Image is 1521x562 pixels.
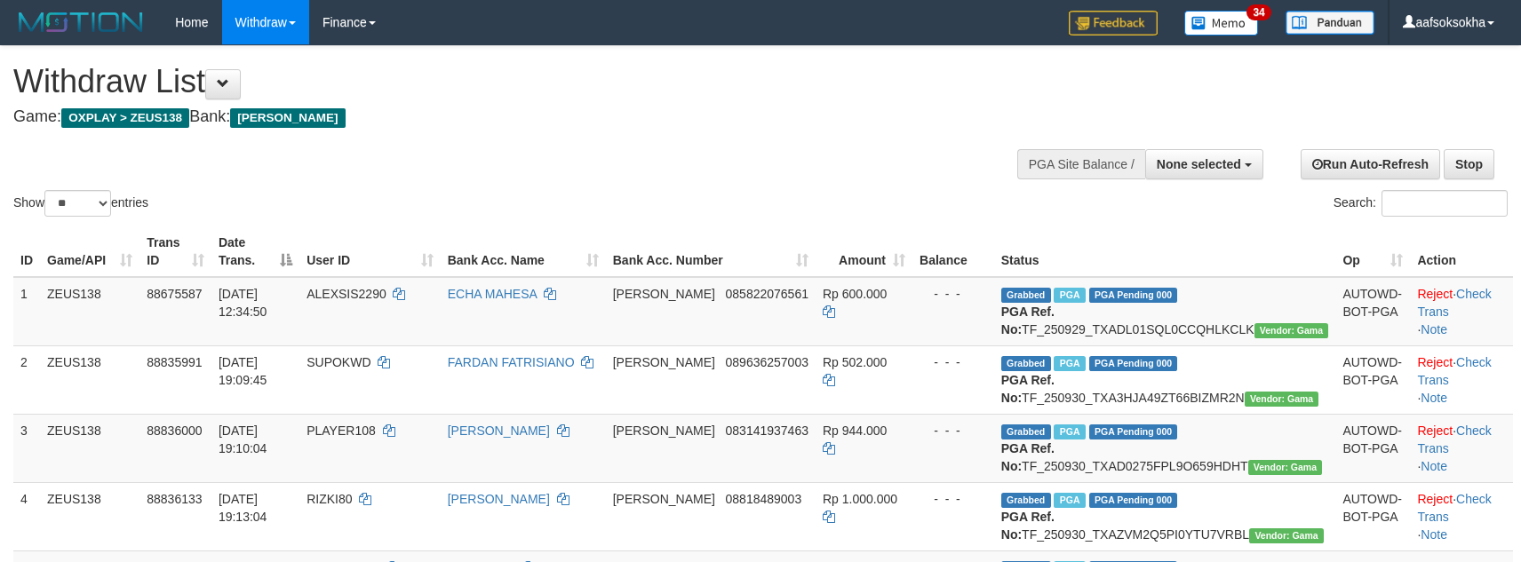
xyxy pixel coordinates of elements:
a: Check Trans [1417,355,1491,387]
th: Action [1410,226,1513,277]
td: 3 [13,414,40,482]
td: · · [1410,482,1513,550]
th: Amount: activate to sort column ascending [816,226,912,277]
a: Reject [1417,355,1453,369]
b: PGA Ref. No: [1001,441,1055,473]
span: Grabbed [1001,424,1051,439]
span: 88675587 [147,287,202,301]
a: Reject [1417,287,1453,301]
div: - - - [920,490,987,508]
span: ALEXSIS2290 [307,287,386,301]
td: ZEUS138 [40,277,139,346]
label: Search: [1334,190,1508,217]
span: Rp 502.000 [823,355,887,369]
div: - - - [920,353,987,371]
a: Note [1421,322,1447,336]
span: 88835991 [147,355,202,369]
span: Copy 08818489003 to clipboard [726,492,802,506]
span: RIZKI80 [307,492,352,506]
th: Bank Acc. Name: activate to sort column ascending [441,226,606,277]
span: 34 [1246,4,1270,20]
label: Show entries [13,190,148,217]
a: Note [1421,391,1447,405]
a: Check Trans [1417,287,1491,319]
button: None selected [1145,149,1263,179]
td: 4 [13,482,40,550]
td: ZEUS138 [40,482,139,550]
td: TF_250930_TXAD0275FPL9O659HDHT [994,414,1336,482]
a: Check Trans [1417,492,1491,524]
span: Vendor URL: https://trx31.1velocity.biz [1245,392,1319,407]
th: Date Trans.: activate to sort column descending [211,226,299,277]
span: [DATE] 12:34:50 [219,287,267,319]
div: PGA Site Balance / [1017,149,1145,179]
input: Search: [1382,190,1508,217]
td: AUTOWD-BOT-PGA [1335,345,1410,414]
td: 2 [13,345,40,414]
a: [PERSON_NAME] [448,423,550,438]
th: Bank Acc. Number: activate to sort column ascending [606,226,816,277]
th: Trans ID: activate to sort column ascending [139,226,211,277]
img: panduan.png [1286,11,1374,35]
a: Run Auto-Refresh [1301,149,1440,179]
span: [DATE] 19:10:04 [219,423,267,455]
a: Check Trans [1417,423,1491,455]
span: Rp 600.000 [823,287,887,301]
span: Marked by aafpengsreynich [1054,424,1085,439]
span: Copy 085822076561 to clipboard [726,287,808,301]
img: Feedback.jpg [1069,11,1158,36]
h1: Withdraw List [13,64,996,99]
a: ECHA MAHESA [448,287,537,301]
span: Grabbed [1001,493,1051,508]
span: None selected [1157,157,1241,171]
span: Copy 089636257003 to clipboard [726,355,808,369]
span: Marked by aafpengsreynich [1054,356,1085,371]
span: [PERSON_NAME] [230,108,345,128]
span: PLAYER108 [307,423,376,438]
span: SUPOKWD [307,355,370,369]
span: [PERSON_NAME] [613,423,715,438]
h4: Game: Bank: [13,108,996,126]
th: User ID: activate to sort column ascending [299,226,441,277]
td: AUTOWD-BOT-PGA [1335,277,1410,346]
span: Grabbed [1001,288,1051,303]
span: [PERSON_NAME] [613,287,715,301]
a: Note [1421,459,1447,473]
div: - - - [920,285,987,303]
td: · · [1410,345,1513,414]
td: AUTOWD-BOT-PGA [1335,414,1410,482]
span: [DATE] 19:13:04 [219,492,267,524]
span: Vendor URL: https://trx31.1velocity.biz [1248,460,1323,475]
a: Note [1421,527,1447,542]
span: OXPLAY > ZEUS138 [61,108,189,128]
span: [PERSON_NAME] [613,355,715,369]
span: 88836000 [147,423,202,438]
span: Rp 1.000.000 [823,492,897,506]
span: Vendor URL: https://trx31.1velocity.biz [1254,323,1329,338]
th: Op: activate to sort column ascending [1335,226,1410,277]
td: · · [1410,277,1513,346]
span: PGA Pending [1089,493,1178,508]
a: Stop [1444,149,1494,179]
span: Marked by aafpengsreynich [1054,493,1085,508]
span: PGA Pending [1089,424,1178,439]
td: TF_250929_TXADL01SQL0CCQHLKCLK [994,277,1336,346]
td: TF_250930_TXA3HJA49ZT66BIZMR2N [994,345,1336,414]
span: Vendor URL: https://trx31.1velocity.biz [1249,528,1324,543]
span: Marked by aafpengsreynich [1054,288,1085,303]
th: Balance [912,226,994,277]
img: MOTION_logo.png [13,9,148,36]
span: 88836133 [147,492,202,506]
b: PGA Ref. No: [1001,510,1055,542]
th: Status [994,226,1336,277]
a: FARDAN FATRISIANO [448,355,575,369]
div: - - - [920,422,987,439]
span: Grabbed [1001,356,1051,371]
td: · · [1410,414,1513,482]
span: Rp 944.000 [823,423,887,438]
td: AUTOWD-BOT-PGA [1335,482,1410,550]
span: [DATE] 19:09:45 [219,355,267,387]
td: 1 [13,277,40,346]
th: Game/API: activate to sort column ascending [40,226,139,277]
span: PGA Pending [1089,356,1178,371]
